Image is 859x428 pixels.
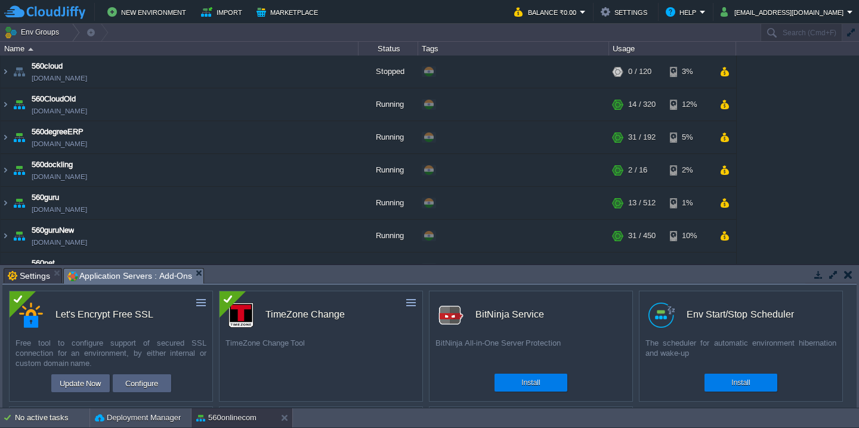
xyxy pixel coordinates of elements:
[601,5,651,19] button: Settings
[201,5,246,19] button: Import
[4,5,85,20] img: CloudJiffy
[11,56,27,88] img: AMDAwAAAACH5BAEAAAAALAAAAAABAAEAAAICRAEAOw==
[32,60,63,72] a: 560cloud
[628,253,647,285] div: 2 / 16
[628,220,656,252] div: 31 / 450
[670,56,709,88] div: 3%
[648,303,675,328] img: logo.png
[32,204,87,215] a: [DOMAIN_NAME]
[610,42,736,56] div: Usage
[11,187,27,219] img: AMDAwAAAACH5BAEAAAAALAAAAAABAAEAAAICRAEAOw==
[429,338,632,368] div: BitNinja All-in-One Server Protection
[1,220,10,252] img: AMDAwAAAACH5BAEAAAAALAAAAAABAAEAAAICRAEAOw==
[721,5,847,19] button: [EMAIL_ADDRESS][DOMAIN_NAME]
[1,42,358,56] div: Name
[359,154,418,186] div: Running
[359,121,418,153] div: Running
[8,269,50,283] span: Settings
[670,187,709,219] div: 1%
[628,154,647,186] div: 2 / 16
[32,224,74,236] a: 560guruNew
[32,105,87,117] a: [DOMAIN_NAME]
[11,253,27,285] img: AMDAwAAAACH5BAEAAAAALAAAAAABAAEAAAICRAEAOw==
[670,121,709,153] div: 5%
[196,412,257,424] button: 560onlinecom
[628,56,651,88] div: 0 / 120
[1,88,10,121] img: AMDAwAAAACH5BAEAAAAALAAAAAABAAEAAAICRAEAOw==
[10,338,212,368] div: Free tool to configure support of secured SSL connection for an environment, by either internal o...
[32,236,87,248] a: [DOMAIN_NAME]
[4,24,63,41] button: Env Groups
[670,154,709,186] div: 2%
[11,88,27,121] img: AMDAwAAAACH5BAEAAAAALAAAAAABAAEAAAICRAEAOw==
[521,377,540,389] button: Install
[666,5,700,19] button: Help
[639,338,842,368] div: The scheduler for automatic environment hibernation and wake-up
[32,192,59,204] a: 560guru
[28,48,33,51] img: AMDAwAAAACH5BAEAAAAALAAAAAABAAEAAAICRAEAOw==
[359,187,418,219] div: Running
[67,269,192,284] span: Application Servers : Add-Ons
[32,159,73,171] a: 560dockling
[628,187,656,219] div: 13 / 512
[359,220,418,252] div: Running
[32,126,84,138] a: 560degreeERP
[32,171,87,183] span: [DOMAIN_NAME]
[514,5,580,19] button: Balance ₹0.00
[55,302,153,327] div: Let's Encrypt Free SSL
[1,154,10,186] img: AMDAwAAAACH5BAEAAAAALAAAAAABAAEAAAICRAEAOw==
[32,257,55,269] a: 560net
[359,42,418,56] div: Status
[107,5,190,19] button: New Environment
[56,376,105,390] button: Update Now
[11,220,27,252] img: AMDAwAAAACH5BAEAAAAALAAAAAABAAEAAAICRAEAOw==
[1,121,10,153] img: AMDAwAAAACH5BAEAAAAALAAAAAABAAEAAAICRAEAOw==
[95,412,181,424] button: Deployment Manager
[687,302,794,327] div: Env Start/Stop Scheduler
[1,253,10,285] img: AMDAwAAAACH5BAEAAAAALAAAAAABAAEAAAICRAEAOw==
[359,56,418,88] div: Stopped
[419,42,608,56] div: Tags
[628,121,656,153] div: 31 / 192
[122,376,162,390] button: Configure
[265,302,345,327] div: TimeZone Change
[731,377,750,389] button: Install
[32,138,87,150] a: [DOMAIN_NAME]
[438,303,464,328] img: logo.png
[257,5,322,19] button: Marketplace
[1,56,10,88] img: AMDAwAAAACH5BAEAAAAALAAAAAABAAEAAAICRAEAOw==
[1,187,10,219] img: AMDAwAAAACH5BAEAAAAALAAAAAABAAEAAAICRAEAOw==
[11,154,27,186] img: AMDAwAAAACH5BAEAAAAALAAAAAABAAEAAAICRAEAOw==
[32,72,87,84] a: [DOMAIN_NAME]
[359,88,418,121] div: Running
[32,93,76,105] a: 560CloudOld
[628,88,656,121] div: 14 / 320
[359,253,418,285] div: Running
[220,338,422,368] div: TimeZone Change Tool
[670,88,709,121] div: 12%
[670,253,709,285] div: 4%
[475,302,544,327] div: BitNinja Service
[11,121,27,153] img: AMDAwAAAACH5BAEAAAAALAAAAAABAAEAAAICRAEAOw==
[670,220,709,252] div: 10%
[15,408,89,427] div: No active tasks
